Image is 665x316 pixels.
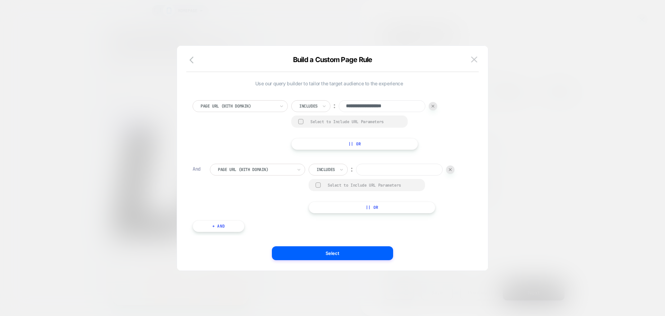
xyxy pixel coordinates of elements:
span: Use our query builder to tailor the target audience to the experience [193,80,465,86]
button: Select [272,246,393,260]
button: || Or [309,202,435,213]
img: close [471,57,477,62]
button: || Or [291,138,418,150]
img: end [449,168,452,171]
img: end [432,105,434,108]
div: Select to Include URL Parameters [310,119,401,124]
div: Select to Include URL Parameters [328,182,418,188]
